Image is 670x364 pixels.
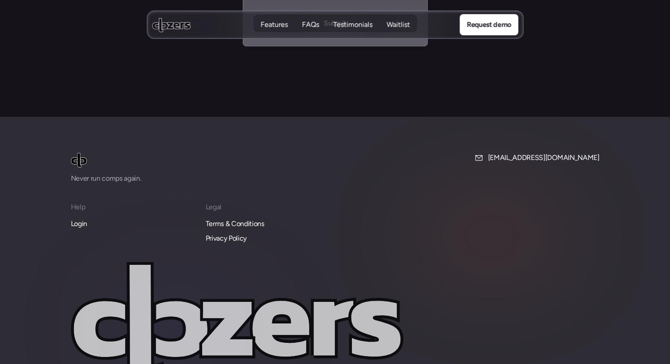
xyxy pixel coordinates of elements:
[302,20,319,30] a: FAQsFAQs
[260,20,288,30] p: Features
[71,218,87,230] a: Login
[466,19,511,30] p: Request demo
[206,218,264,230] a: Terms & Conditions
[71,201,195,213] p: Help
[333,20,372,30] p: Testimonials
[333,30,372,39] p: Testimonials
[302,20,319,30] p: FAQs
[386,20,410,30] p: Waitlist
[260,20,288,30] a: FeaturesFeatures
[333,20,372,30] a: TestimonialsTestimonials
[71,173,194,184] p: Never run comps again.
[260,30,288,39] p: Features
[386,20,410,30] a: WaitlistWaitlist
[206,233,247,244] a: Privacy Policy
[206,201,330,213] p: Legal
[488,152,599,163] p: [EMAIL_ADDRESS][DOMAIN_NAME]
[459,14,518,35] a: Request demo
[302,30,319,39] p: FAQs
[386,30,410,39] p: Waitlist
